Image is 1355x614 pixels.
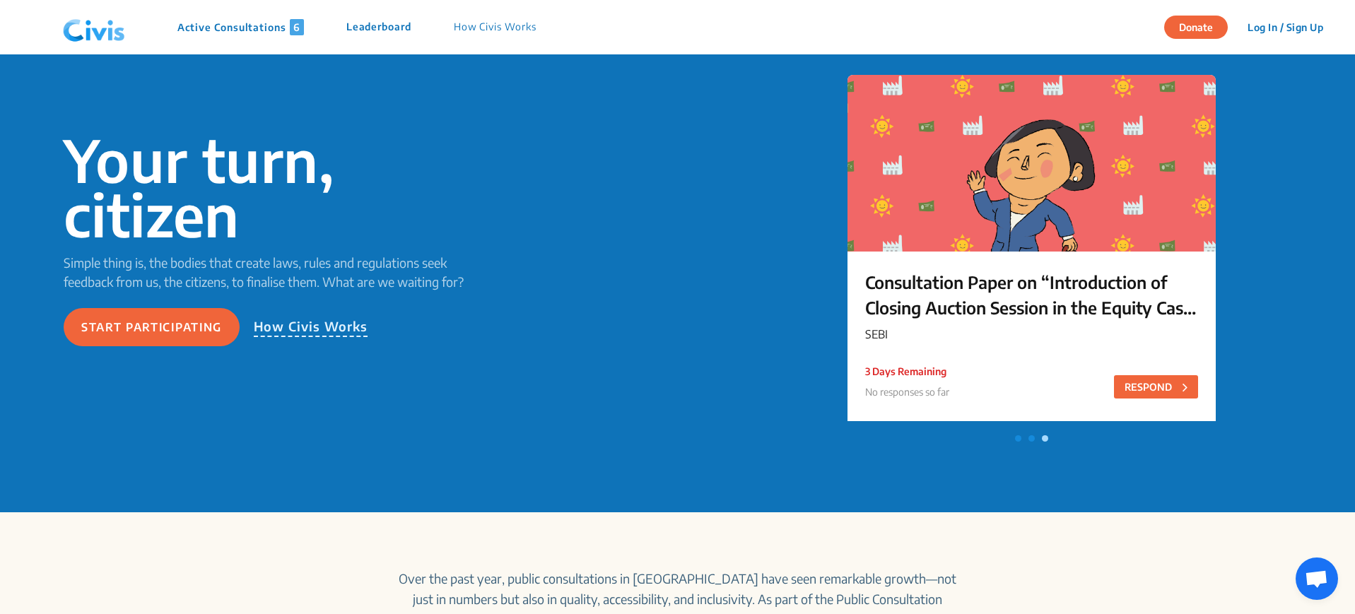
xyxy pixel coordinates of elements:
button: Start participating [64,308,240,346]
div: Open chat [1296,557,1338,600]
p: Your turn, citizen [64,133,493,242]
p: How Civis Works [254,317,368,337]
p: Simple thing is, the bodies that create laws, rules and regulations seek feedback from us, the ci... [64,253,493,291]
p: How Civis Works [454,19,536,35]
p: SEBI [865,326,1198,343]
p: Active Consultations [177,19,304,35]
span: 6 [290,19,304,35]
img: navlogo.png [57,6,131,49]
a: Donate [1164,19,1238,33]
p: 3 Days Remaining [865,364,949,379]
button: Donate [1164,16,1228,39]
a: Consultation Paper on “Introduction of Closing Auction Session in the Equity Cash Segment”SEBI3 D... [847,75,1216,428]
button: Log In / Sign Up [1238,16,1332,38]
p: Leaderboard [346,19,411,35]
span: No responses so far [865,386,949,398]
p: Consultation Paper on “Introduction of Closing Auction Session in the Equity Cash Segment” [865,269,1198,320]
button: RESPOND [1114,375,1198,398]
